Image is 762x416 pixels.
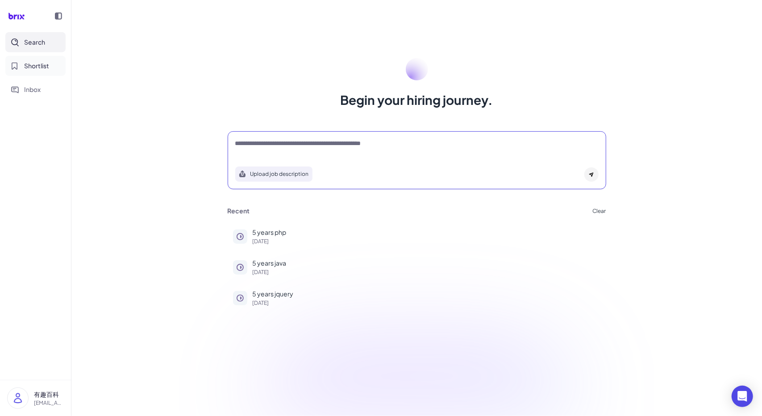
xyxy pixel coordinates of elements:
[593,208,606,214] button: Clear
[235,166,312,182] button: Search using job description
[34,390,64,399] p: 有趣百科
[24,37,45,47] span: Search
[253,289,601,299] p: 5 years jquery
[228,253,606,280] button: 5 years java[DATE]
[5,56,66,76] button: Shortlist
[5,32,66,52] button: Search
[253,300,601,306] p: [DATE]
[228,284,606,311] button: 5 years jquery[DATE]
[34,399,64,407] p: [EMAIL_ADDRESS][DOMAIN_NAME]
[8,388,28,408] img: user_logo.png
[5,79,66,100] button: Inbox
[341,91,493,109] h1: Begin your hiring journey.
[228,222,606,250] button: 5 years php[DATE]
[253,239,601,244] p: [DATE]
[732,386,753,407] div: Open Intercom Messenger
[24,61,49,71] span: Shortlist
[24,85,41,94] span: Inbox
[253,270,601,275] p: [DATE]
[253,258,601,268] p: 5 years java
[253,228,601,237] p: 5 years php
[228,207,250,215] h3: Recent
